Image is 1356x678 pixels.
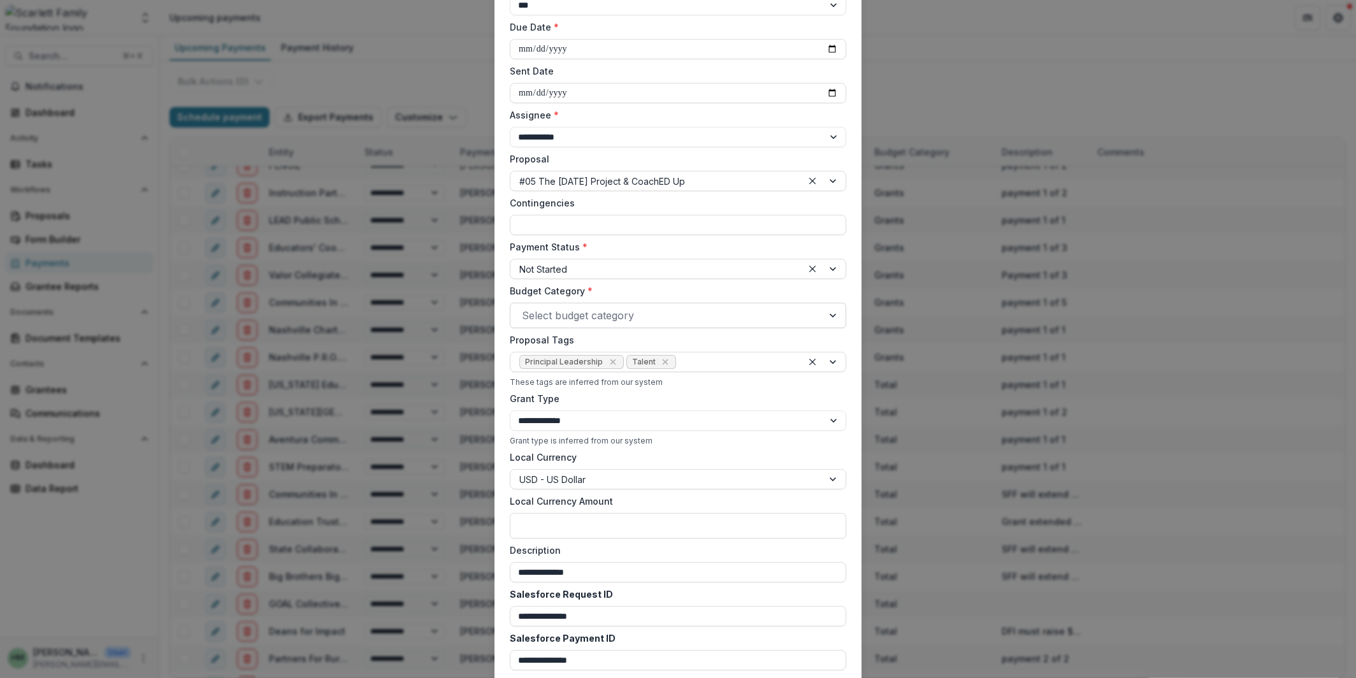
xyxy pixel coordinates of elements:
[510,392,839,405] label: Grant Type
[659,356,672,368] div: Remove Talent
[510,377,846,387] div: These tags are inferred from our system
[805,354,820,370] div: Clear selected options
[632,357,656,366] span: Talent
[607,356,619,368] div: Remove Principal Leadership
[510,152,839,166] label: Proposal
[510,436,846,445] div: Grant type is inferred from our system
[510,284,839,298] label: Budget Category
[510,333,839,347] label: Proposal Tags
[525,357,603,366] span: Principal Leadership
[510,588,839,601] label: Salesforce Request ID
[510,544,839,557] label: Description
[510,108,839,122] label: Assignee
[510,494,839,508] label: Local Currency Amount
[510,64,839,78] label: Sent Date
[510,631,839,645] label: Salesforce Payment ID
[510,240,839,254] label: Payment Status
[510,20,839,34] label: Due Date
[510,451,577,464] label: Local Currency
[805,173,820,189] div: Clear selected options
[510,196,839,210] label: Contingencies
[805,261,820,277] div: Clear selected options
